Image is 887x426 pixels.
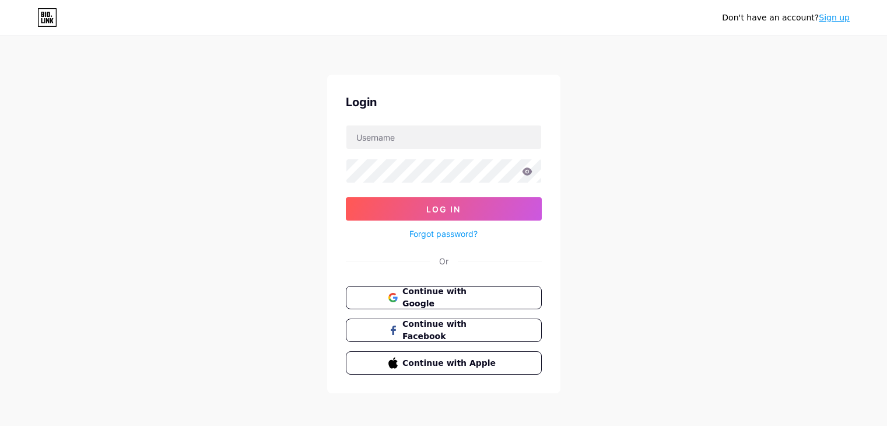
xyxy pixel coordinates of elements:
[426,204,461,214] span: Log In
[402,285,499,310] span: Continue with Google
[346,286,542,309] button: Continue with Google
[439,255,448,267] div: Or
[346,319,542,342] button: Continue with Facebook
[346,93,542,111] div: Login
[722,12,850,24] div: Don't have an account?
[402,318,499,343] span: Continue with Facebook
[409,228,478,240] a: Forgot password?
[346,351,542,375] button: Continue with Apple
[346,125,541,149] input: Username
[819,13,850,22] a: Sign up
[346,197,542,221] button: Log In
[402,357,499,369] span: Continue with Apple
